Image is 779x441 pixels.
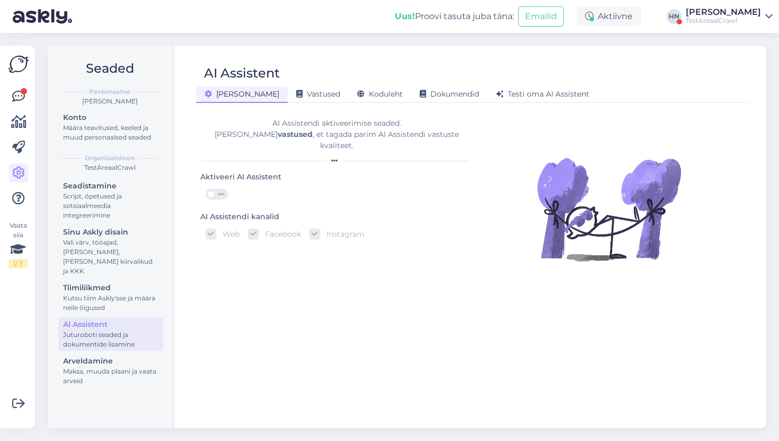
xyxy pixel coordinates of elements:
[58,354,163,387] a: ArveldamineMaksa, muuda plaani ja vaata arveid
[56,58,163,79] h2: Seaded
[200,211,279,223] div: AI Assistendi kanalid
[200,171,281,183] div: Aktiveeri AI Assistent
[63,293,158,313] div: Kutsu tiim Askly'sse ja määra neile õigused
[63,356,158,367] div: Arveldamine
[63,238,158,276] div: Vali värv, tööajad, [PERSON_NAME], [PERSON_NAME] kiirvalikud ja KKK
[357,89,403,99] span: Koduleht
[58,110,163,144] a: KontoMäära teavitused, keeled ja muud personaalsed seaded
[686,8,761,16] div: [PERSON_NAME]
[518,6,564,27] button: Emailid
[577,7,641,26] div: Aktiivne
[8,221,28,269] div: Vaata siia
[200,118,473,151] div: AI Assistendi aktiveerimise seaded. [PERSON_NAME] , et tagada parim AI Assistendi vastuste kvalit...
[63,319,158,330] div: AI Assistent
[205,89,279,99] span: [PERSON_NAME]
[496,89,589,99] span: Testi oma AI Assistent
[216,229,240,239] label: Web
[278,129,313,139] b: vastused
[89,87,130,97] b: Personaalne
[204,63,280,83] div: AI Assistent
[63,282,158,293] div: Tiimiliikmed
[58,317,163,351] a: AI AssistentJuturoboti seaded ja dokumentide lisamine
[320,229,365,239] label: Instagram
[296,89,340,99] span: Vastused
[85,153,135,163] b: Organisatsioon
[395,10,514,23] div: Proovi tasuta juba täna:
[63,330,158,349] div: Juturoboti seaded ja dokumentide lisamine
[56,97,163,106] div: [PERSON_NAME]
[686,8,773,25] a: [PERSON_NAME]TestAreaalCrawl
[420,89,479,99] span: Dokumendid
[63,123,158,142] div: Määra teavitused, keeled ja muud personaalsed seaded
[535,135,683,283] img: Illustration
[8,54,29,74] img: Askly Logo
[58,281,163,314] a: TiimiliikmedKutsu tiim Askly'sse ja määra neile õigused
[395,11,415,21] b: Uus!
[63,227,158,238] div: Sinu Askly disain
[63,180,158,192] div: Seadistamine
[58,225,163,278] a: Sinu Askly disainVali värv, tööajad, [PERSON_NAME], [PERSON_NAME] kiirvalikud ja KKK
[686,16,761,25] div: TestAreaalCrawl
[259,229,301,239] label: Facebook
[58,179,163,222] a: SeadistamineScript, õpetused ja sotsiaalmeedia integreerimine
[63,112,158,123] div: Konto
[63,192,158,220] div: Script, õpetused ja sotsiaalmeedia integreerimine
[56,163,163,172] div: TestAreaalCrawl
[8,259,28,269] div: 1 / 3
[215,189,227,199] span: OFF
[63,367,158,386] div: Maksa, muuda plaani ja vaata arveid
[667,9,681,24] div: HN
